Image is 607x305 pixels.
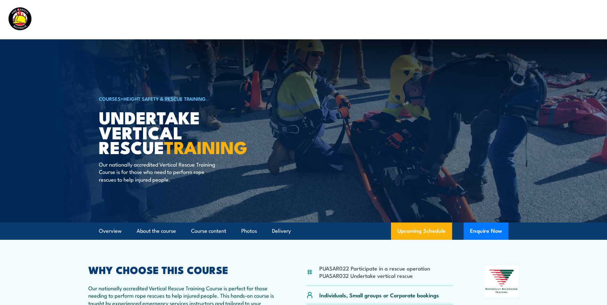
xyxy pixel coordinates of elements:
a: Emergency Response Services [350,11,427,28]
a: News [478,11,492,28]
a: Courses [260,11,280,28]
li: PUASAR032 Undertake vertical rescue [319,272,430,279]
a: Contact [557,11,577,28]
a: COURSES [99,95,121,102]
a: Course content [191,223,226,239]
h1: Undertake Vertical Rescue [99,110,257,154]
button: Enquire Now [464,223,508,240]
p: Our nationally accredited Vertical Rescue Training Course is for those who need to perform rope r... [99,160,216,183]
a: Overview [99,223,122,239]
strong: TRAINING [164,133,247,160]
a: Height Safety & Rescue Training [124,95,206,102]
h6: > [99,95,257,102]
a: Photos [241,223,257,239]
a: Upcoming Schedule [391,223,452,240]
a: About Us [441,11,464,28]
li: PUASAR022 Participate in a rescue operation [319,264,430,272]
a: About the course [137,223,176,239]
img: Nationally Recognised Training logo. [484,265,519,298]
p: Individuals, Small groups or Corporate bookings [319,291,439,299]
a: Course Calendar [294,11,336,28]
a: Delivery [272,223,291,239]
h2: WHY CHOOSE THIS COURSE [88,265,275,274]
a: Learner Portal [507,11,543,28]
